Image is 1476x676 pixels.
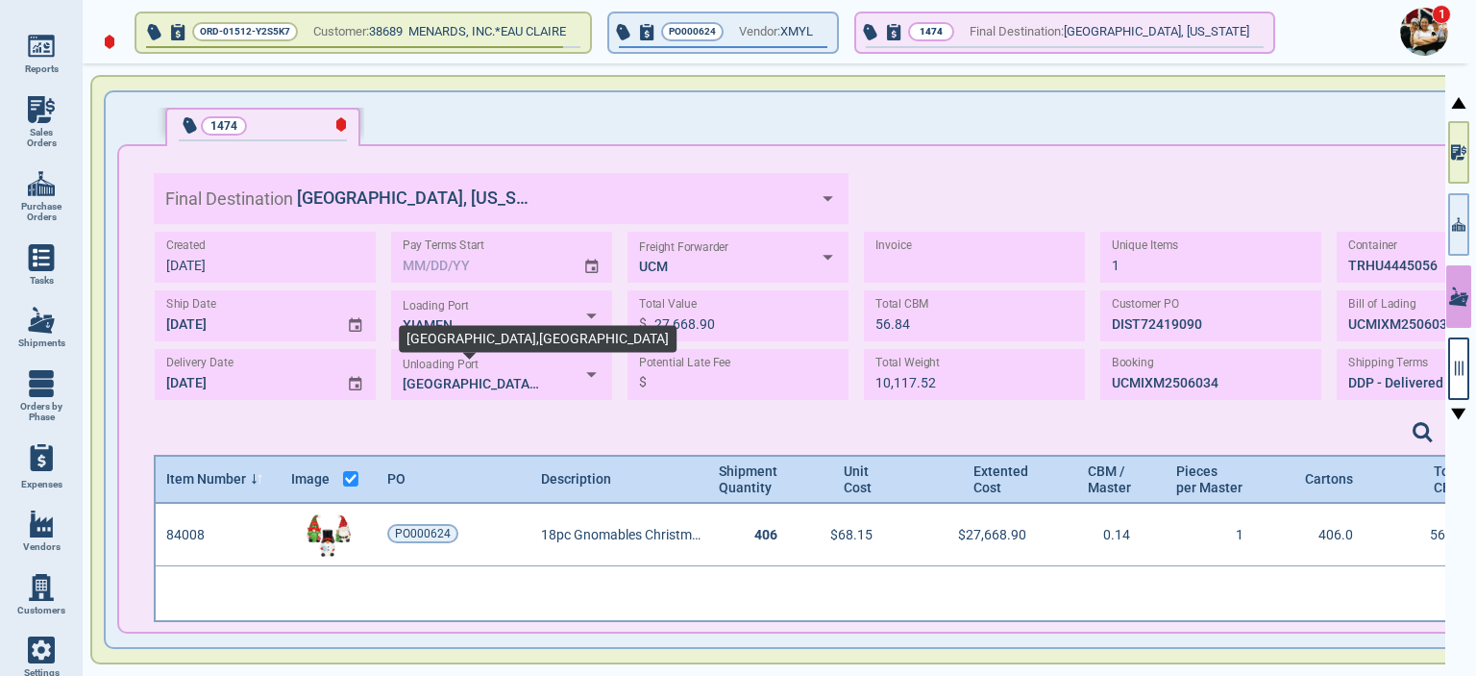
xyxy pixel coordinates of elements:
label: Bill of Lading [1348,297,1416,312]
span: Final Destination: [970,21,1064,43]
span: CBM / Master [1088,463,1149,494]
label: Total Value [639,296,697,311]
span: MENARDS, INC.*EAU CLAIRE [408,24,566,38]
button: Open [577,358,606,391]
input: MM/DD/YY [155,349,332,400]
label: Ship Date [166,297,216,312]
div: 1 [1159,504,1269,566]
span: Orders by Phase [15,401,67,423]
span: Vendors [23,541,61,553]
button: Choose date [576,240,612,274]
span: Expenses [21,479,62,490]
label: Potential Late Fee [639,356,730,370]
label: Invoice [875,238,912,253]
img: menu_icon [28,170,55,197]
span: Shipments [18,338,65,349]
a: PO000624 [387,524,458,543]
label: Total Weight [875,355,940,369]
img: menu_icon [28,637,55,663]
button: ORD-01512-Y2S5K7Customer:38689 MENARDS, INC.*EAU CLAIRE [136,13,590,52]
span: Unit Cost [844,463,873,494]
label: Container [1348,238,1397,253]
input: MM/DD/YY [391,232,568,283]
img: 84008Img [305,512,353,560]
img: Avatar [1400,8,1448,56]
div: 0.14 [1053,504,1159,566]
p: 1474 [920,22,943,41]
label: Final Destination [165,187,293,212]
span: Total CBM [1434,463,1464,494]
img: menu_icon [28,511,55,538]
img: menu_icon [28,574,55,601]
span: Sales Orders [15,127,67,149]
span: 406 [754,527,777,542]
img: LateIcon [335,117,347,132]
label: Loading Port [403,299,468,312]
span: XMYL [780,21,813,43]
img: menu_icon [28,33,55,60]
span: 18pc Gnomables Christmas 2024 Ornament [PERSON_NAME], St. Nic, Snowman [PERSON_NAME] Asst [541,527,701,542]
label: Delivery Date [166,356,234,370]
span: Cartons [1305,471,1353,487]
span: PO000624 [395,524,451,543]
label: Total CBM [875,297,929,312]
span: PO [387,471,406,487]
span: Customers [17,605,65,616]
span: Item Number [166,471,246,487]
p: $ [639,372,647,392]
span: Description [541,471,611,487]
img: menu_icon [28,244,55,271]
button: Choose date, selected date is Aug 19, 2025 [339,358,376,391]
button: Open [577,299,606,333]
span: Extented Cost [973,463,1026,494]
span: Shipment Quantity [719,463,776,494]
span: Reports [25,63,59,75]
label: Shipping Terms [1348,356,1428,370]
img: diamond [104,34,115,50]
span: 38689 [369,21,408,43]
span: Customer: [313,21,369,43]
span: 1 [1432,5,1451,24]
span: PO000624 [669,22,716,41]
span: Image [291,471,330,487]
span: 406.0 [1318,527,1353,542]
input: MM/DD/YY [155,290,332,341]
input: MM/DD/YY [155,232,364,283]
img: menu_icon [28,307,55,334]
span: Purchase Orders [15,201,67,223]
label: Customer PO [1112,297,1179,312]
span: Tasks [30,275,54,287]
label: Freight Forwarder [639,240,728,253]
img: menu_icon [28,370,55,397]
label: Pay Terms Start [403,238,484,253]
label: Unloading Port [403,358,479,370]
button: PO000624Vendor:XMYL [609,13,837,52]
button: 1474Final Destination:[GEOGRAPHIC_DATA], [US_STATE] [856,13,1273,52]
div: $27,668.90 [899,504,1053,566]
label: Unique Items [1112,238,1178,253]
span: ORD-01512-Y2S5K7 [200,22,290,41]
button: Open [813,182,843,215]
button: Open [813,240,843,274]
span: Pieces per Master [1176,463,1242,494]
p: $ [639,313,647,334]
span: Vendor: [739,21,780,43]
div: $68.15 [803,504,899,566]
span: [GEOGRAPHIC_DATA], [US_STATE] [1064,21,1249,43]
img: menu_icon [28,96,55,123]
p: 1474 [210,116,237,136]
button: Choose date, selected date is Jul 19, 2025 [339,299,376,333]
label: Booking [1112,356,1154,370]
div: 84008 [156,504,281,566]
label: Created [166,238,206,253]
